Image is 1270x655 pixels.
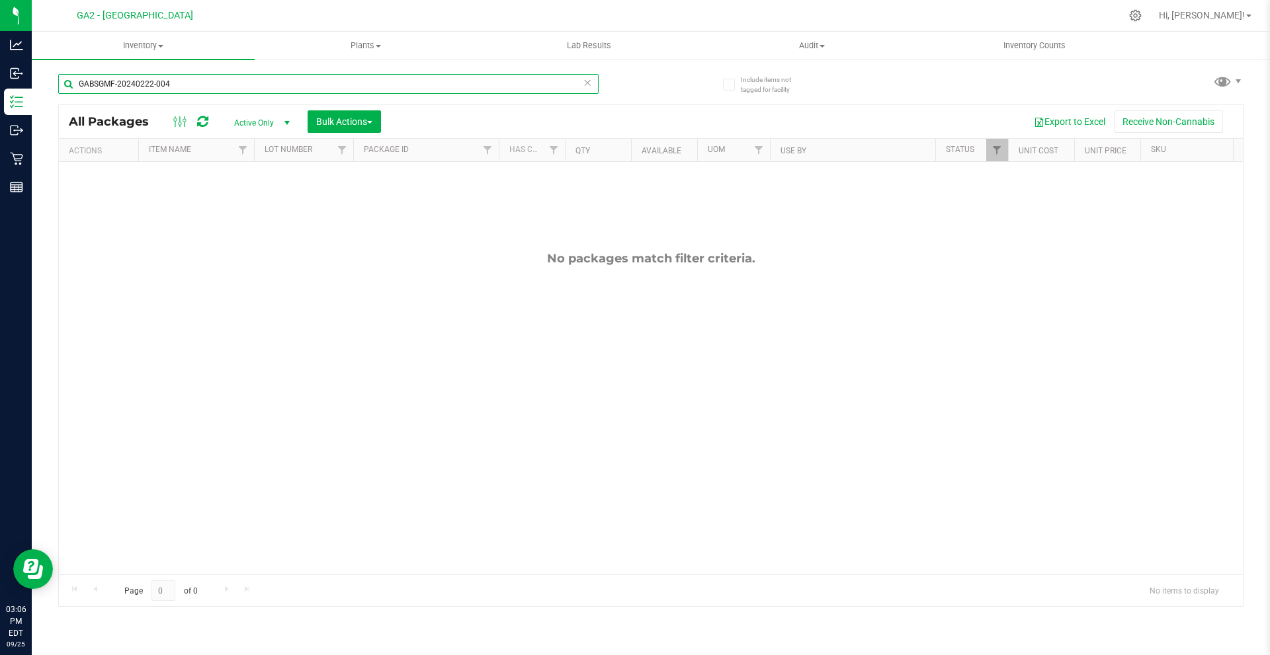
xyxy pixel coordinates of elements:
a: Item Name [149,145,191,154]
th: Has COA [499,139,565,162]
a: Inventory [32,32,255,59]
inline-svg: Analytics [10,38,23,52]
span: Inventory Counts [986,40,1083,52]
a: Lot Number [265,145,312,154]
a: Package ID [364,145,409,154]
span: All Packages [69,114,162,129]
span: Include items not tagged for facility [741,75,807,95]
span: Clear [583,74,592,91]
span: Page of 0 [113,580,208,601]
span: No items to display [1139,580,1230,600]
a: Filter [986,139,1008,161]
inline-svg: Reports [10,180,23,194]
span: Audit [701,40,923,52]
div: No packages match filter criteria. [59,251,1243,266]
a: Unit Price [1085,146,1126,155]
input: Search Package ID, Item Name, SKU, Lot or Part Number... [58,74,599,94]
inline-svg: Outbound [10,124,23,137]
span: Inventory [32,40,255,52]
span: Plants [255,40,477,52]
div: Actions [69,146,133,155]
button: Bulk Actions [308,110,381,133]
a: Filter [331,139,353,161]
span: Bulk Actions [316,116,372,127]
button: Receive Non-Cannabis [1114,110,1223,133]
a: Lab Results [478,32,700,59]
inline-svg: Inbound [10,67,23,80]
a: Inventory Counts [923,32,1146,59]
p: 09/25 [6,639,26,649]
span: GA2 - [GEOGRAPHIC_DATA] [77,10,193,21]
a: Filter [748,139,770,161]
a: Use By [781,146,806,155]
a: UOM [708,145,725,154]
a: Filter [543,139,565,161]
span: Lab Results [549,40,629,52]
a: Qty [575,146,590,155]
a: Available [642,146,681,155]
a: Status [946,145,974,154]
a: Audit [700,32,923,59]
a: Plants [255,32,478,59]
a: Filter [477,139,499,161]
inline-svg: Retail [10,152,23,165]
button: Export to Excel [1025,110,1114,133]
a: Unit Cost [1019,146,1058,155]
span: Hi, [PERSON_NAME]! [1159,10,1245,20]
div: Manage settings [1127,9,1144,22]
p: 03:06 PM EDT [6,603,26,639]
a: Filter [232,139,254,161]
inline-svg: Inventory [10,95,23,108]
iframe: Resource center [13,549,53,589]
a: SKU [1151,145,1166,154]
